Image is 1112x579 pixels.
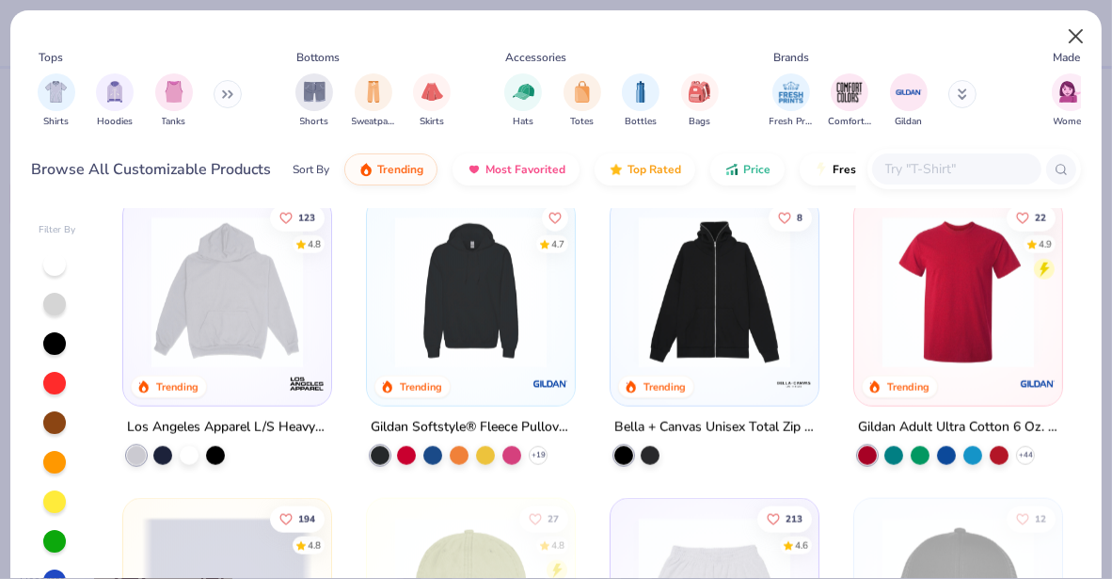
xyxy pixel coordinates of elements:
button: Like [1007,204,1056,231]
div: Made For [1053,49,1100,66]
span: Women [1054,115,1088,129]
span: Trending [377,162,423,177]
button: Price [710,153,785,185]
button: Like [542,204,568,231]
img: 3c1a081b-6ca8-4a00-a3b6-7ee979c43c2b [873,217,1043,368]
img: Skirts Image [421,81,443,103]
div: Gildan Adult Ultra Cotton 6 Oz. T-Shirt [858,416,1058,440]
div: filter for Totes [564,73,601,129]
button: Close [1058,19,1094,55]
span: Sweatpants [352,115,395,129]
span: Most Favorited [485,162,565,177]
span: Comfort Colors [828,115,871,129]
span: Fresh Prints [770,115,813,129]
img: trending.gif [358,162,373,177]
div: 4.6 [795,539,808,554]
div: Gildan Softstyle® Fleece Pullover Hooded Sweatshirt [371,416,571,440]
span: Shorts [300,115,329,129]
span: 27 [548,515,559,524]
div: filter for Gildan [890,73,928,129]
img: Bags Image [689,81,709,103]
button: Like [269,507,324,533]
img: Totes Image [572,81,593,103]
button: filter button [155,73,193,129]
div: Filter By [39,223,76,237]
span: 8 [797,213,802,222]
button: Like [1007,507,1056,533]
img: 1a07cc18-aee9-48c0-bcfb-936d85bd356b [386,217,556,368]
input: Try "T-Shirt" [883,158,1028,180]
div: Brands [773,49,809,66]
span: Hats [513,115,533,129]
button: filter button [770,73,813,129]
div: filter for Shirts [38,73,75,129]
span: Bottles [625,115,657,129]
span: Top Rated [627,162,681,177]
span: 123 [297,213,314,222]
button: Like [757,507,812,533]
span: + 44 [1019,450,1033,461]
img: Gildan logo [1020,365,1057,403]
img: Bottles Image [630,81,651,103]
div: filter for Fresh Prints [770,73,813,129]
span: Price [743,162,770,177]
span: 213 [786,515,802,524]
img: Comfort Colors Image [835,78,864,106]
span: Shirts [43,115,69,129]
img: 7a261990-f1c3-47fe-abf2-b94cf530bb8d [312,217,483,368]
button: filter button [681,73,719,129]
img: b1a53f37-890a-4b9a-8962-a1b7c70e022e [629,217,800,368]
img: most_fav.gif [467,162,482,177]
button: Fresh Prints Flash [800,153,1017,185]
span: Totes [570,115,594,129]
span: 194 [297,515,314,524]
div: filter for Comfort Colors [828,73,871,129]
span: Tanks [162,115,186,129]
div: filter for Bottles [622,73,659,129]
button: filter button [38,73,75,129]
div: filter for Shorts [295,73,333,129]
img: flash.gif [814,162,829,177]
button: Trending [344,153,437,185]
div: Accessories [506,49,567,66]
span: Hoodies [97,115,133,129]
button: filter button [352,73,395,129]
div: 4.9 [1039,237,1052,251]
button: filter button [413,73,451,129]
span: 12 [1035,515,1046,524]
div: Bottoms [297,49,341,66]
button: filter button [1052,73,1089,129]
span: + 19 [531,450,545,461]
span: Skirts [420,115,444,129]
button: filter button [828,73,871,129]
button: Top Rated [595,153,695,185]
img: Bella + Canvas logo [775,365,813,403]
button: Like [769,204,812,231]
button: filter button [890,73,928,129]
div: Tops [39,49,63,66]
img: Tanks Image [164,81,184,103]
div: Los Angeles Apparel L/S Heavy Fleece Hoodie Po 14 Oz [127,416,327,440]
button: filter button [295,73,333,129]
img: Gildan Image [895,78,923,106]
span: Fresh Prints Flash [833,162,929,177]
div: 4.8 [307,539,320,554]
button: filter button [622,73,659,129]
div: 4.7 [551,237,564,251]
span: Gildan [895,115,922,129]
button: Most Favorited [453,153,580,185]
button: Like [269,204,324,231]
button: filter button [564,73,601,129]
img: Los Angeles Apparel logo [288,365,326,403]
img: Hats Image [513,81,534,103]
div: filter for Hoodies [96,73,134,129]
div: filter for Hats [504,73,542,129]
div: filter for Sweatpants [352,73,395,129]
div: filter for Skirts [413,73,451,129]
img: Shirts Image [45,81,67,103]
img: TopRated.gif [609,162,624,177]
img: Shorts Image [304,81,326,103]
div: filter for Bags [681,73,719,129]
div: Bella + Canvas Unisex Total Zip Hoodie [614,416,815,440]
div: 4.8 [307,237,320,251]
